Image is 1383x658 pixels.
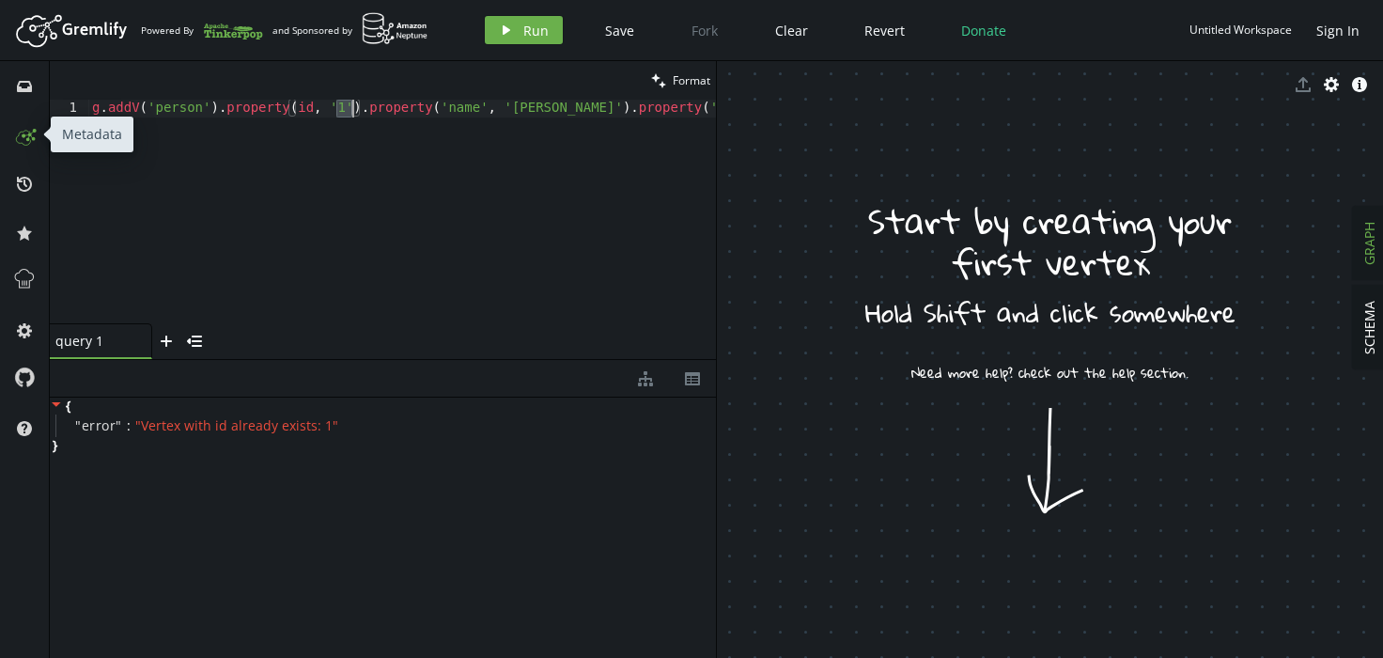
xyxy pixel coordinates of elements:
[523,22,549,39] span: Run
[1189,23,1292,37] div: Untitled Workspace
[591,16,648,44] button: Save
[116,416,122,434] span: "
[141,14,263,47] div: Powered By
[272,12,428,48] div: and Sponsored by
[605,22,634,39] span: Save
[850,16,919,44] button: Revert
[75,416,82,434] span: "
[362,12,428,45] img: AWS Neptune
[51,117,133,152] div: Metadata
[761,16,822,44] button: Clear
[50,437,57,454] span: }
[66,398,70,415] span: {
[1307,16,1369,44] button: Sign In
[55,332,131,350] span: query 1
[82,417,117,434] span: error
[864,22,905,39] span: Revert
[1316,22,1360,39] span: Sign In
[135,416,338,434] span: " Vertex with id already exists: 1 "
[947,16,1020,44] button: Donate
[961,22,1006,39] span: Donate
[676,16,733,44] button: Fork
[50,100,89,117] div: 1
[673,72,710,88] span: Format
[775,22,808,39] span: Clear
[691,22,718,39] span: Fork
[127,417,131,434] span: :
[1360,301,1378,354] span: SCHEMA
[1360,222,1378,265] span: GRAPH
[50,117,89,135] div: 2
[485,16,563,44] button: Run
[645,61,716,100] button: Format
